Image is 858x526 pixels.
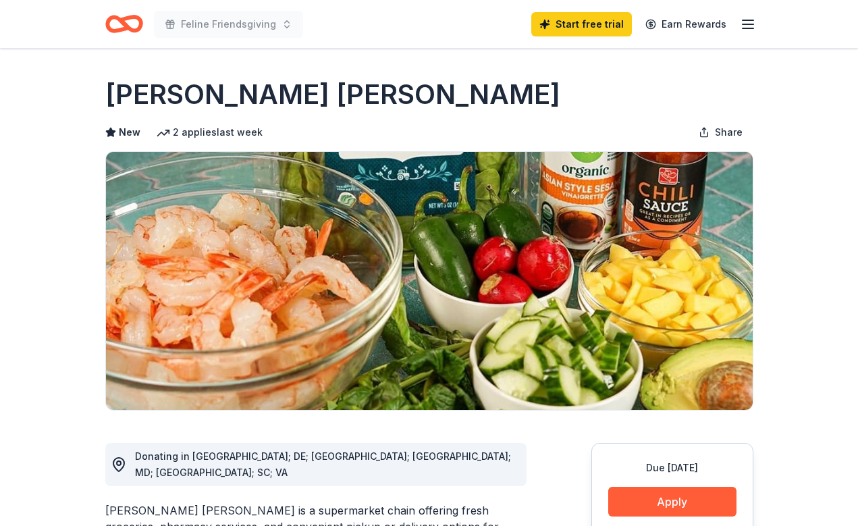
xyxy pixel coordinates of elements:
[119,124,140,140] span: New
[608,487,736,517] button: Apply
[105,8,143,40] a: Home
[688,119,753,146] button: Share
[105,76,560,113] h1: [PERSON_NAME] [PERSON_NAME]
[637,12,734,36] a: Earn Rewards
[531,12,632,36] a: Start free trial
[715,124,743,140] span: Share
[106,152,753,410] img: Image for Harris Teeter
[608,460,736,476] div: Due [DATE]
[154,11,303,38] button: Feline Friendsgiving
[135,450,511,478] span: Donating in [GEOGRAPHIC_DATA]; DE; [GEOGRAPHIC_DATA]; [GEOGRAPHIC_DATA]; MD; [GEOGRAPHIC_DATA]; S...
[181,16,276,32] span: Feline Friendsgiving
[157,124,263,140] div: 2 applies last week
